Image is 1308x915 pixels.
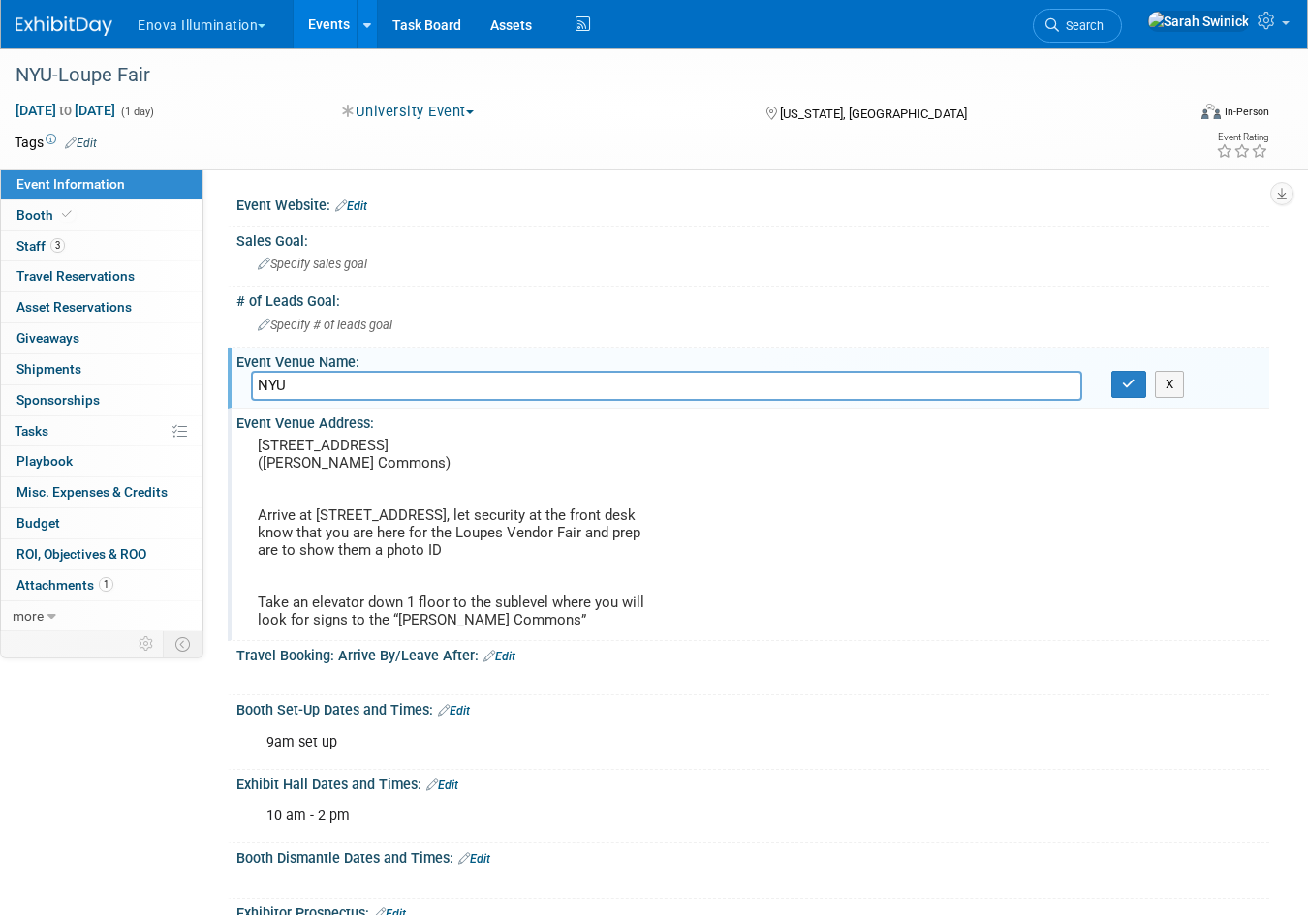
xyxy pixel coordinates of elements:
[16,16,112,36] img: ExhibitDay
[16,207,76,223] span: Booth
[1,539,202,569] a: ROI, Objectives & ROO
[458,852,490,866] a: Edit
[16,176,125,192] span: Event Information
[438,704,470,717] a: Edit
[99,577,113,592] span: 1
[164,631,203,656] td: Toggle Event Tabs
[236,843,1269,869] div: Booth Dismantle Dates and Times:
[483,650,515,663] a: Edit
[16,453,73,469] span: Playbook
[253,723,1068,762] div: 9am set up
[16,268,135,284] span: Travel Reservations
[13,608,44,624] span: more
[119,106,154,118] span: (1 day)
[16,515,60,531] span: Budget
[130,631,164,656] td: Personalize Event Tab Strip
[236,695,1269,720] div: Booth Set-Up Dates and Times:
[1,231,202,261] a: Staff3
[236,191,1269,216] div: Event Website:
[236,641,1269,666] div: Travel Booking: Arrive By/Leave After:
[1216,133,1268,142] div: Event Rating
[9,58,1163,93] div: NYU-Loupe Fair
[1147,11,1250,32] img: Sarah Swinick
[335,102,482,122] button: University Event
[1,385,202,415] a: Sponsorships
[335,199,367,213] a: Edit
[1059,18,1104,33] span: Search
[16,330,79,346] span: Giveaways
[1084,101,1269,130] div: Event Format
[1033,9,1122,43] a: Search
[258,437,645,628] pre: [STREET_ADDRESS] ([PERSON_NAME] Commons) Arrive at [STREET_ADDRESS], let security at the front de...
[1,508,202,538] a: Budget
[1,601,202,631] a: more
[16,392,100,408] span: Sponsorships
[1,292,202,322] a: Asset Reservations
[236,348,1269,372] div: Event Venue Name:
[1,416,202,446] a: Tasks
[258,257,367,271] span: Specify sales goal
[1,261,202,291] a: Travel Reservations
[1155,371,1185,398] button: X
[15,133,97,152] td: Tags
[16,361,81,377] span: Shipments
[1,477,202,507] a: Misc. Expenses & Credits
[1,446,202,476] a: Playbook
[16,238,65,254] span: Staff
[50,238,65,253] span: 3
[426,778,458,792] a: Edit
[1,169,202,199] a: Event Information
[1224,105,1269,119] div: In-Person
[15,102,116,119] span: [DATE] [DATE]
[62,209,72,220] i: Booth reservation complete
[1,323,202,353] a: Giveaways
[56,103,75,118] span: to
[780,107,967,121] span: [US_STATE], [GEOGRAPHIC_DATA]
[65,137,97,150] a: Edit
[16,299,132,315] span: Asset Reservations
[16,546,146,562] span: ROI, Objectives & ROO
[1201,104,1221,119] img: Format-Inperson.png
[15,423,48,439] span: Tasks
[258,318,392,332] span: Specify # of leads goal
[1,354,202,384] a: Shipments
[236,287,1269,311] div: # of Leads Goal:
[236,770,1269,795] div: Exhibit Hall Dates and Times:
[236,227,1269,251] div: Sales Goal:
[253,797,1068,836] div: 10 am - 2 pm
[16,577,113,593] span: Attachments
[1,570,202,600] a: Attachments1
[1,200,202,230] a: Booth
[16,484,168,500] span: Misc. Expenses & Credits
[236,409,1269,433] div: Event Venue Address:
